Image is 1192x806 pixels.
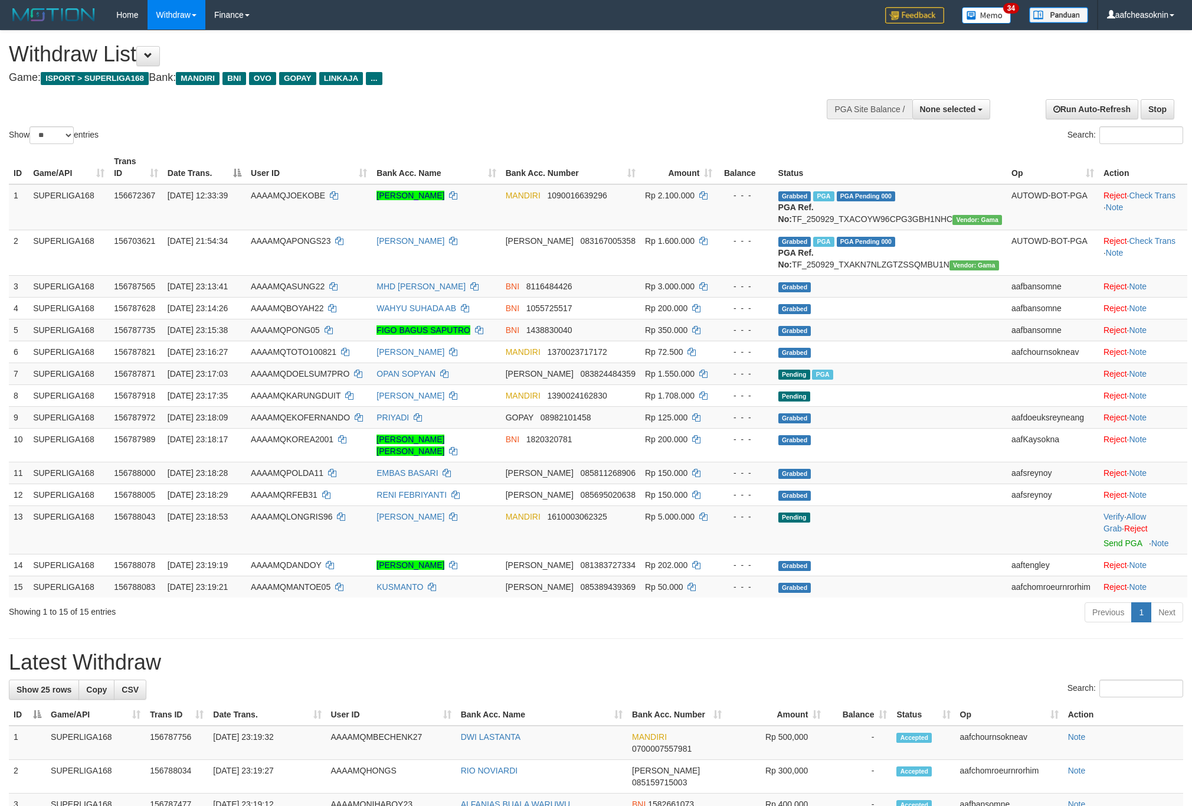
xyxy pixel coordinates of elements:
span: Rp 1.550.000 [645,369,695,378]
span: AAAAMQKARUNGDUIT [251,391,340,400]
td: TF_250929_TXAKN7NLZGTZSSQMBU1N [774,230,1007,275]
span: Grabbed [778,237,811,247]
td: SUPERLIGA168 [28,275,109,297]
td: 14 [9,554,28,576]
td: 1 [9,184,28,230]
a: Reject [1103,391,1127,400]
a: Reject [1103,582,1127,592]
span: Rp 1.708.000 [645,391,695,400]
span: Rp 200.000 [645,304,687,313]
span: Copy 1390024162830 to clipboard [547,391,607,400]
td: SUPERLIGA168 [28,554,109,576]
td: SUPERLIGA168 [28,462,109,484]
span: 156787871 [114,369,155,378]
span: 156787565 [114,282,155,291]
span: Copy 1438830040 to clipboard [526,325,572,335]
div: - - - [722,489,768,501]
a: DWI LASTANTA [461,732,520,742]
th: Bank Acc. Number: activate to sort column ascending [501,151,640,184]
span: [PERSON_NAME] [506,369,574,378]
td: · [1099,384,1187,406]
div: - - - [722,581,768,593]
span: Grabbed [778,413,811,423]
span: Pending [778,370,810,380]
a: Note [1129,325,1147,335]
td: aafchournsokneav [1007,341,1099,363]
label: Search: [1067,126,1183,144]
td: SUPERLIGA168 [28,576,109,598]
div: - - - [722,412,768,423]
span: AAAAMQPOLDA11 [251,468,323,478]
a: MHD [PERSON_NAME] [376,282,466,291]
a: Check Trans [1129,191,1176,200]
span: Show 25 rows [17,685,71,694]
button: None selected [912,99,991,119]
td: SUPERLIGA168 [28,384,109,406]
span: OVO [249,72,276,85]
span: AAAAMQMANTOE05 [251,582,330,592]
span: [PERSON_NAME] [506,582,574,592]
a: PRIYADI [376,413,409,422]
a: Note [1129,304,1147,313]
a: [PERSON_NAME] [PERSON_NAME] [376,435,444,456]
span: Copy 1090016639296 to clipboard [547,191,607,200]
span: Copy 085811268906 to clipboard [581,468,636,478]
td: · [1099,406,1187,428]
td: SUPERLIGA168 [28,297,109,319]
a: Reject [1103,236,1127,246]
td: SUPERLIGA168 [28,505,109,554]
th: Op: activate to sort column ascending [1007,151,1099,184]
span: MANDIRI [176,72,220,85]
span: Copy 8116484426 to clipboard [526,282,572,291]
span: Copy 1370023717172 to clipboard [547,347,607,357]
span: AAAAMQEKOFERNANDO [251,413,350,422]
a: Note [1129,413,1147,422]
td: SUPERLIGA168 [28,484,109,505]
span: Copy 083167005358 to clipboard [581,236,636,246]
a: Reject [1103,304,1127,313]
span: ... [366,72,382,85]
b: PGA Ref. No: [778,203,814,224]
span: Rp 150.000 [645,490,687,500]
td: · [1099,554,1187,576]
a: Note [1129,435,1147,444]
td: SUPERLIGA168 [28,319,109,341]
a: Reject [1124,524,1148,533]
div: - - - [722,235,768,247]
td: 5 [9,319,28,341]
span: Rp 150.000 [645,468,687,478]
span: MANDIRI [506,191,541,200]
a: FIGO BAGUS SAPUTRO [376,325,470,335]
span: [DATE] 23:14:26 [168,304,228,313]
span: AAAAMQAPONGS23 [251,236,330,246]
a: Note [1129,490,1147,500]
span: Rp 200.000 [645,435,687,444]
td: · [1099,341,1187,363]
span: 156787821 [114,347,155,357]
th: Trans ID: activate to sort column ascending [145,704,208,726]
td: 13 [9,505,28,554]
a: Reject [1103,191,1127,200]
b: PGA Ref. No: [778,248,814,269]
td: · · [1099,505,1187,554]
span: Vendor URL: https://trx31.1velocity.biz [949,260,999,270]
a: KUSMANTO [376,582,423,592]
a: Reject [1103,560,1127,570]
span: Copy 081383727334 to clipboard [581,560,636,570]
span: 156788000 [114,468,155,478]
span: 156703621 [114,236,155,246]
span: Copy 1610003062325 to clipboard [547,512,607,521]
span: 156787989 [114,435,155,444]
th: Game/API: activate to sort column ascending [28,151,109,184]
td: SUPERLIGA168 [28,230,109,275]
div: - - - [722,368,768,380]
span: MANDIRI [506,347,541,357]
span: Grabbed [778,304,811,314]
div: - - - [722,467,768,479]
a: Send PGA [1103,539,1142,548]
td: aafbansomne [1007,319,1099,341]
th: Date Trans.: activate to sort column descending [163,151,246,184]
td: · [1099,576,1187,598]
a: Note [1151,539,1169,548]
td: aafsreynoy [1007,484,1099,505]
